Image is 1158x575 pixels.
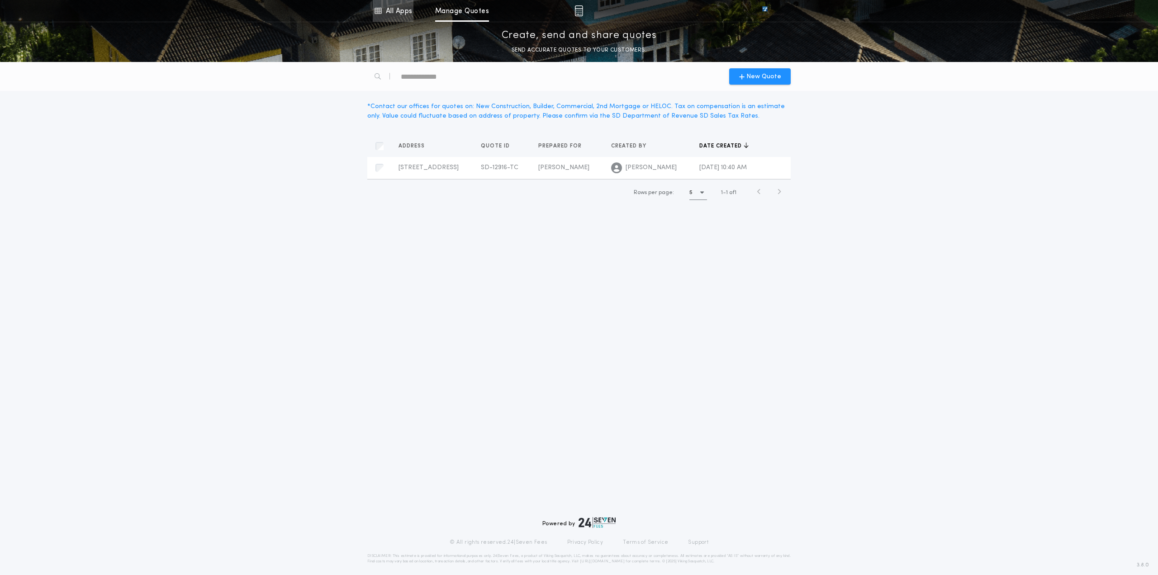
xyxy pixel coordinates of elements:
[746,72,781,81] span: New Quote
[689,188,693,197] h1: 5
[538,164,589,171] span: [PERSON_NAME]
[574,5,583,16] img: img
[367,102,791,121] div: * Contact our offices for quotes on: New Construction, Builder, Commercial, 2nd Mortgage or HELOC...
[450,539,547,546] p: © All rights reserved. 24|Seven Fees
[399,164,459,171] span: [STREET_ADDRESS]
[689,185,707,200] button: 5
[399,143,427,150] span: Address
[729,68,791,85] button: New Quote
[481,142,517,151] button: Quote ID
[623,539,668,546] a: Terms of Service
[542,517,616,528] div: Powered by
[611,143,648,150] span: Created by
[579,517,616,528] img: logo
[699,164,747,171] span: [DATE] 10:40 AM
[367,553,791,564] p: DISCLAIMER: This estimate is provided for informational purposes only. 24|Seven Fees, a product o...
[721,190,723,195] span: 1
[567,539,603,546] a: Privacy Policy
[512,46,646,55] p: SEND ACCURATE QUOTES TO YOUR CUSTOMERS.
[626,163,677,172] span: [PERSON_NAME]
[502,29,657,43] p: Create, send and share quotes
[481,143,512,150] span: Quote ID
[699,143,744,150] span: Date created
[1137,561,1149,569] span: 3.8.0
[481,164,518,171] span: SD-12916-TC
[688,539,708,546] a: Support
[699,142,749,151] button: Date created
[726,190,728,195] span: 1
[611,142,653,151] button: Created by
[634,190,674,195] span: Rows per page:
[746,6,784,15] img: vs-icon
[729,189,736,197] span: of 1
[580,560,625,563] a: [URL][DOMAIN_NAME]
[538,143,584,150] span: Prepared for
[399,142,432,151] button: Address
